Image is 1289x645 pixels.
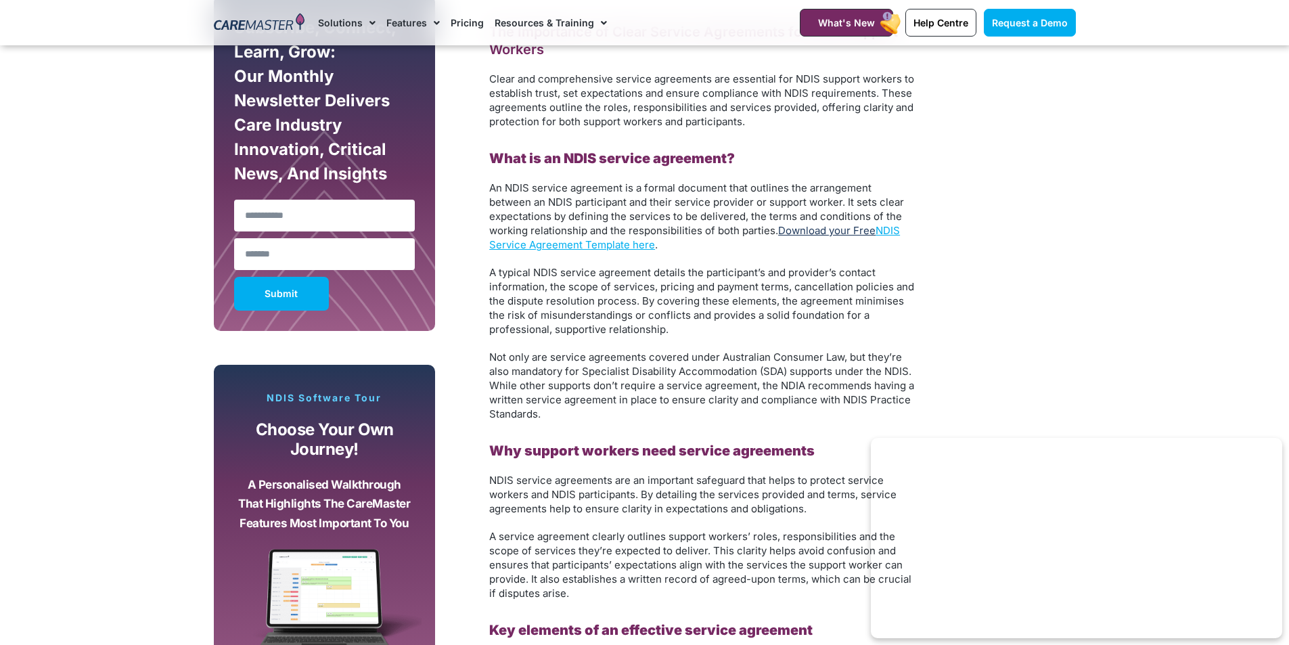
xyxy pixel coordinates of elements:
[800,9,893,37] a: What's New
[489,224,900,251] a: NDIS Service Agreement Template here
[234,16,415,317] form: New Form
[905,9,976,37] a: Help Centre
[992,17,1068,28] span: Request a Demo
[238,475,412,533] p: A personalised walkthrough that highlights the CareMaster features most important to you
[913,17,968,28] span: Help Centre
[489,530,911,600] span: A service agreement clearly outlines support workers’ roles, responsibilities and the scope of se...
[214,13,305,33] img: CareMaster Logo
[778,224,876,237] a: Download your Free
[234,277,329,311] button: Submit
[489,181,915,252] p: .
[818,17,875,28] span: What's New
[489,474,897,515] span: NDIS service agreements are an important safeguard that helps to protect service workers and NDIS...
[231,16,419,193] div: Subscribe, Connect, Learn, Grow: Our Monthly Newsletter Delivers Care Industry Innovation, Critic...
[489,266,914,336] span: A typical NDIS service agreement details the participant’s and provider’s contact information, th...
[227,392,422,404] p: NDIS Software Tour
[238,420,412,459] p: Choose your own journey!
[489,181,904,237] span: An NDIS service agreement is a formal document that outlines the arrangement between an NDIS part...
[489,351,914,420] span: Not only are service agreements covered under Australian Consumer Law, but they’re also mandatory...
[489,622,813,638] b: Key elements of an effective service agreement
[489,443,815,459] b: Why support workers need service agreements
[265,290,298,297] span: Submit
[871,438,1282,638] iframe: Popup CTA
[489,72,914,128] span: Clear and comprehensive service agreements are essential for NDIS support workers to establish tr...
[984,9,1076,37] a: Request a Demo
[489,150,735,166] b: What is an NDIS service agreement?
